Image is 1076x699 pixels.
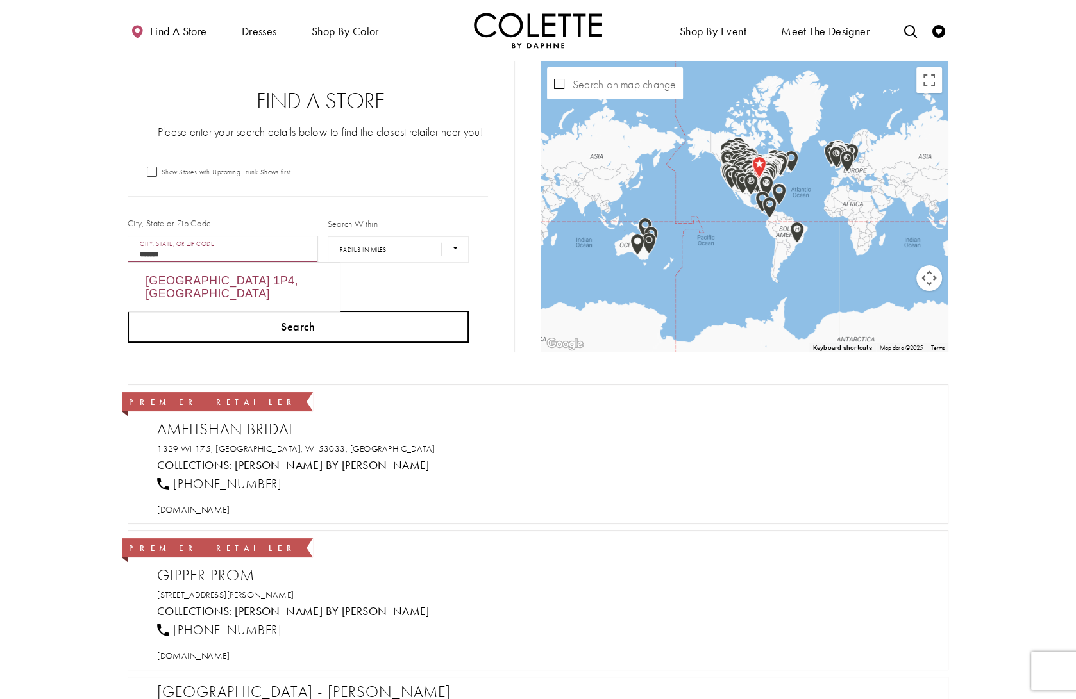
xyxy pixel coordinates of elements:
a: Visit Colette by Daphne page - Opens in new tab [235,604,430,618]
span: [DOMAIN_NAME] [157,650,230,661]
a: Opens in new tab [157,650,230,661]
span: [PHONE_NUMBER] [173,621,282,638]
span: Dresses [239,13,280,48]
span: Premier Retailer [129,543,297,554]
h2: Amelishan Bridal [157,420,932,439]
label: City, State or Zip Code [128,217,212,229]
span: Shop by color [312,25,379,38]
a: Opens in new tab [157,504,230,515]
div: Map with store locations [541,61,948,352]
span: Premier Retailer [129,397,297,407]
input: City, State, or ZIP Code [128,236,318,263]
a: Visit Home Page [474,13,602,48]
h2: Gipper Prom [157,566,932,585]
a: Find a store [128,13,210,48]
a: Open this area in Google Maps (opens a new window) [544,336,586,352]
button: Search [128,311,469,343]
div: [GEOGRAPHIC_DATA] 1P4, [GEOGRAPHIC_DATA] [128,263,340,311]
a: Toggle search [901,13,920,48]
span: Map data ©2025 [880,343,923,352]
span: Shop By Event [677,13,750,48]
a: Opens in new tab [157,443,435,454]
span: Meet the designer [781,25,870,38]
h2: Find a Store [153,88,488,114]
span: [PHONE_NUMBER] [173,475,282,492]
a: Opens in new tab [157,589,294,600]
span: Dresses [242,25,277,38]
span: Shop By Event [680,25,746,38]
a: Meet the designer [778,13,873,48]
label: Search Within [328,217,378,230]
p: Please enter your search details below to find the closest retailer near you! [153,124,488,140]
a: Visit Colette by Daphne page - Opens in new tab [235,457,430,472]
img: Colette by Daphne [474,13,602,48]
a: [PHONE_NUMBER] [157,621,282,638]
span: [DOMAIN_NAME] [157,504,230,515]
button: Map camera controls [916,265,942,291]
button: Toggle fullscreen view [916,67,942,93]
span: Find a store [150,25,207,38]
span: Shop by color [308,13,382,48]
span: Collections: [157,457,232,472]
a: [PHONE_NUMBER] [157,475,282,492]
select: Radius In Miles [328,236,469,263]
a: Terms (opens in new tab) [930,343,945,352]
span: Collections: [157,604,232,618]
a: Check Wishlist [929,13,948,48]
img: Google [544,336,586,352]
button: Keyboard shortcuts [812,343,871,352]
